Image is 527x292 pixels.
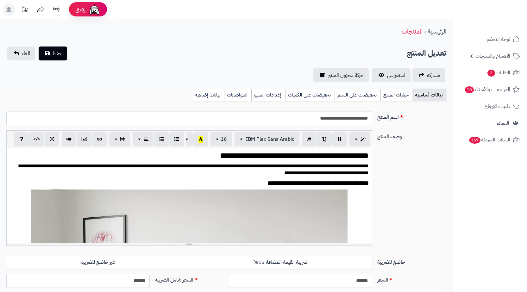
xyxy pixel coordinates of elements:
span: المراجعات والأسئلة [464,85,510,94]
a: مشاركه [412,68,445,82]
a: تخفيضات على السعر [335,89,380,101]
a: خيارات المنتج [380,89,412,101]
label: خاضع للضريبة [375,256,449,266]
a: العملاء [457,115,523,131]
span: السلات المتروكة [468,135,510,144]
label: السعر شامل الضريبة [152,274,226,284]
a: المنتجات [402,27,423,36]
span: IBM Plex Sans Arabic [246,135,294,143]
a: تحديثات المنصة [17,3,33,17]
span: 2 [487,69,495,77]
label: وصف المنتج [375,130,449,140]
a: طلبات الإرجاع [457,99,523,114]
span: الأقسام والمنتجات [475,52,510,60]
span: 10 [465,86,474,94]
label: غير خاضع للضريبه [6,256,189,269]
button: حفظ [39,47,67,60]
a: الرئيسية [428,27,446,36]
span: رفيق [75,6,85,13]
span: حفظ [53,50,62,57]
img: logo-2.png [484,5,521,18]
span: الغاء [22,50,30,57]
a: حركة مخزون المنتج [313,68,369,82]
a: بيانات إضافية [192,89,224,101]
span: العملاء [497,119,509,127]
span: طلبات الإرجاع [485,102,510,111]
a: المواصفات [224,89,251,101]
label: ضريبة القيمة المضافة 15% [189,256,372,269]
button: IBM Plex Sans Arabic [235,132,299,146]
span: الطلبات [487,68,510,77]
button: 16 [210,132,232,146]
a: إعدادات السيو [251,89,285,101]
a: السلات المتروكة367 [457,132,523,147]
a: استعراض [372,68,411,82]
span: لوحة التحكم [487,35,510,44]
a: لوحة التحكم [457,32,523,47]
span: 16 [221,135,227,143]
a: الطلبات2 [457,65,523,80]
label: اسم المنتج [375,111,449,121]
a: تخفيضات على الكميات [285,89,335,101]
h2: تعديل المنتج [407,47,446,60]
a: الغاء [7,47,35,60]
span: 367 [468,136,481,144]
img: ai-face.png [88,3,101,16]
a: بيانات أساسية [412,89,446,101]
span: مشاركه [427,71,440,79]
a: المراجعات والأسئلة10 [457,82,523,97]
span: حركة مخزون المنتج [328,71,364,79]
label: السعر [375,274,449,284]
span: استعراض [387,71,405,79]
